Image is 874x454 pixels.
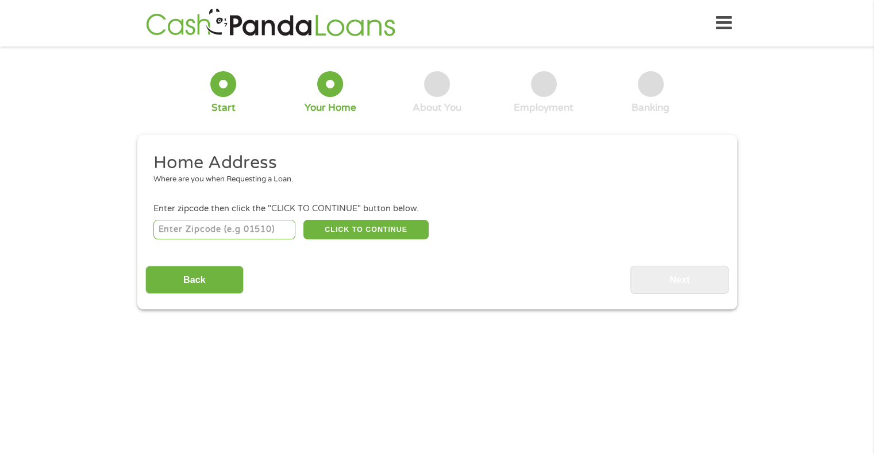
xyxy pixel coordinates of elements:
[303,220,429,239] button: CLICK TO CONTINUE
[211,102,236,114] div: Start
[153,174,712,185] div: Where are you when Requesting a Loan.
[632,102,669,114] div: Banking
[305,102,356,114] div: Your Home
[413,102,461,114] div: About You
[153,203,720,215] div: Enter zipcode then click the "CLICK TO CONTINUE" button below.
[630,266,729,294] input: Next
[145,266,244,294] input: Back
[153,220,295,239] input: Enter Zipcode (e.g 01510)
[143,7,399,40] img: GetLoanNow Logo
[514,102,573,114] div: Employment
[153,152,712,174] h2: Home Address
